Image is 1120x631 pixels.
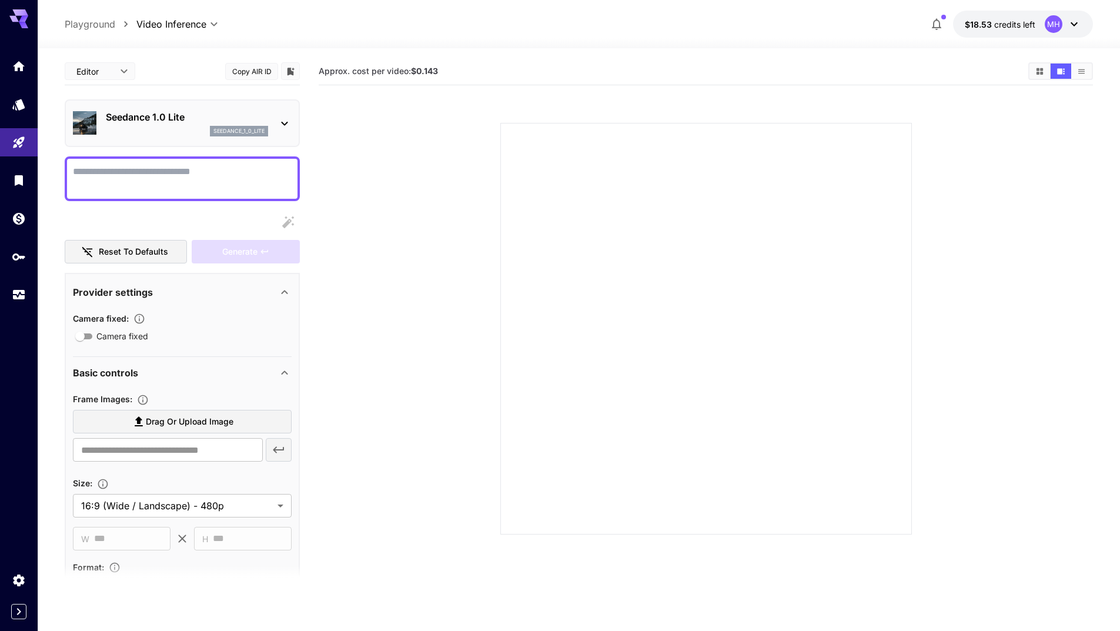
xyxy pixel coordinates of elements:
span: $18.53 [965,19,994,29]
button: Show videos in video view [1051,64,1071,79]
div: $18.5338 [965,18,1035,31]
div: Wallet [12,211,26,226]
button: Upload frame images. [132,394,153,406]
button: Adjust the dimensions of the generated image by specifying its width and height in pixels, or sel... [92,478,113,490]
nav: breadcrumb [65,17,136,31]
div: Playground [12,135,26,150]
div: API Keys [12,249,26,264]
button: Show videos in grid view [1029,64,1050,79]
p: Basic controls [73,366,138,380]
div: MH [1045,15,1062,33]
span: Approx. cost per video: [319,66,438,76]
button: Copy AIR ID [225,63,278,80]
div: Show videos in grid viewShow videos in video viewShow videos in list view [1028,62,1093,80]
div: Usage [12,288,26,302]
p: Provider settings [73,285,153,299]
div: Seedance 1.0 Liteseedance_1_0_lite [73,105,292,141]
span: 16:9 (Wide / Landscape) - 480p [81,499,273,513]
span: Camera fixed : [73,313,129,323]
div: Settings [12,573,26,587]
span: Camera fixed [96,330,148,342]
button: Reset to defaults [65,240,187,264]
div: Models [12,97,26,112]
div: Home [12,59,26,74]
span: W [81,532,89,546]
label: Drag or upload image [73,410,292,434]
span: Size : [73,478,92,488]
p: seedance_1_0_lite [213,127,265,135]
button: $18.5338MH [953,11,1093,38]
div: Basic controls [73,359,292,387]
button: Choose the file format for the output video. [104,562,125,573]
span: H [202,532,208,546]
span: Drag or upload image [146,415,233,429]
span: Frame Images : [73,394,132,404]
div: Provider settings [73,278,292,306]
span: credits left [994,19,1035,29]
span: Video Inference [136,17,206,31]
button: Show videos in list view [1071,64,1092,79]
b: $0.143 [411,66,438,76]
span: Editor [76,65,113,78]
button: Add to library [285,64,296,78]
span: Format : [73,562,104,572]
button: Expand sidebar [11,604,26,619]
a: Playground [65,17,115,31]
div: Library [12,173,26,188]
p: Seedance 1.0 Lite [106,110,268,124]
